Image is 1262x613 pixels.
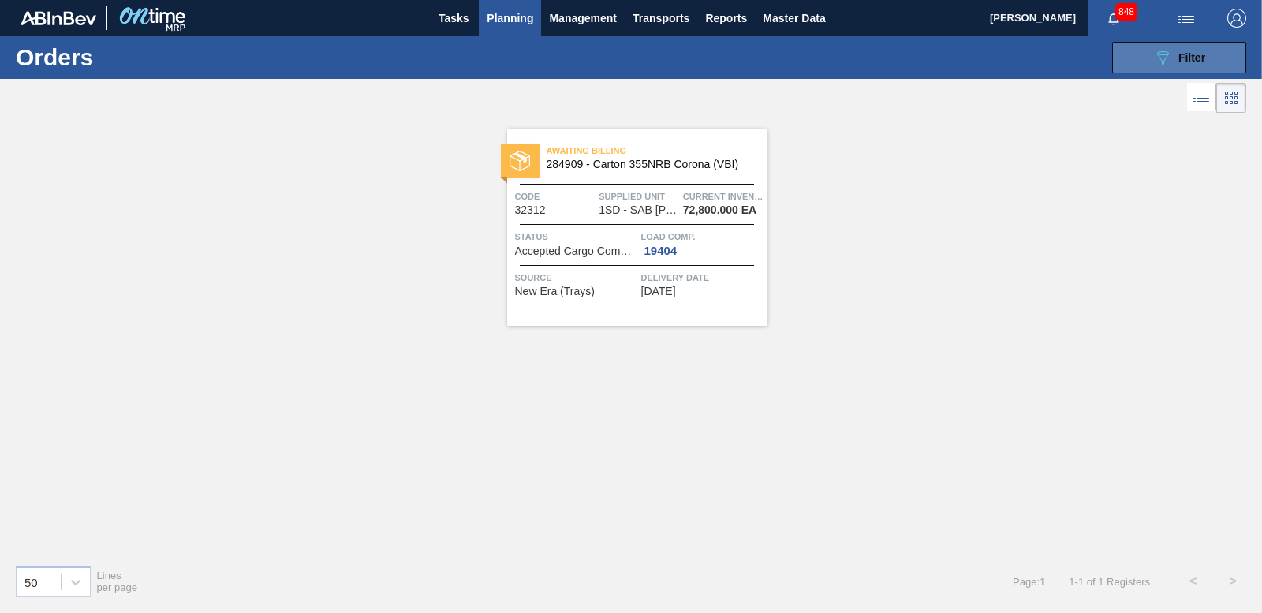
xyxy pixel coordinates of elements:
div: 19404 [641,245,681,257]
span: 848 [1115,3,1137,21]
span: Page : 1 [1013,576,1045,588]
span: Accepted Cargo Composition [515,245,637,257]
span: Master Data [763,9,825,28]
span: 1SD - SAB Rosslyn Brewery [599,204,678,216]
img: Logout [1227,9,1246,28]
span: Awaiting Billing [547,143,767,159]
div: Card Vision [1216,83,1246,113]
div: 50 [24,575,38,589]
span: Reports [705,9,747,28]
span: 10/01/2025 [641,286,676,297]
span: 72,800.000 EA [683,204,756,216]
div: List Vision [1187,83,1216,113]
span: Management [549,9,617,28]
img: status [510,151,530,171]
h1: Orders [16,48,245,66]
a: Load Comp.19404 [641,229,764,257]
span: Planning [487,9,533,28]
span: Supplied Unit [599,189,679,204]
span: Lines per page [97,570,138,593]
span: Tasks [436,9,471,28]
button: Filter [1112,42,1246,73]
button: > [1213,562,1253,601]
img: userActions [1177,9,1196,28]
span: New Era (Trays) [515,286,595,297]
span: Code [515,189,596,204]
img: TNhmsLtSVTkK8tSr43FrP2fwEKptu5GPRR3wAAAABJRU5ErkJggg== [21,11,96,25]
span: Load Comp. [641,229,764,245]
span: Filter [1178,51,1205,64]
span: 1 - 1 of 1 Registers [1069,576,1150,588]
span: Delivery Date [641,270,764,286]
span: Transports [633,9,689,28]
button: Notifications [1088,7,1139,29]
span: 284909 - Carton 355NRB Corona (VBI) [547,159,755,170]
span: Current inventory [683,189,764,204]
button: < [1174,562,1213,601]
span: 32312 [515,204,546,216]
a: statusAwaiting Billing284909 - Carton 355NRB Corona (VBI)Code32312Supplied Unit1SD - SAB [PERSON_... [495,129,767,326]
span: Status [515,229,637,245]
span: Source [515,270,637,286]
